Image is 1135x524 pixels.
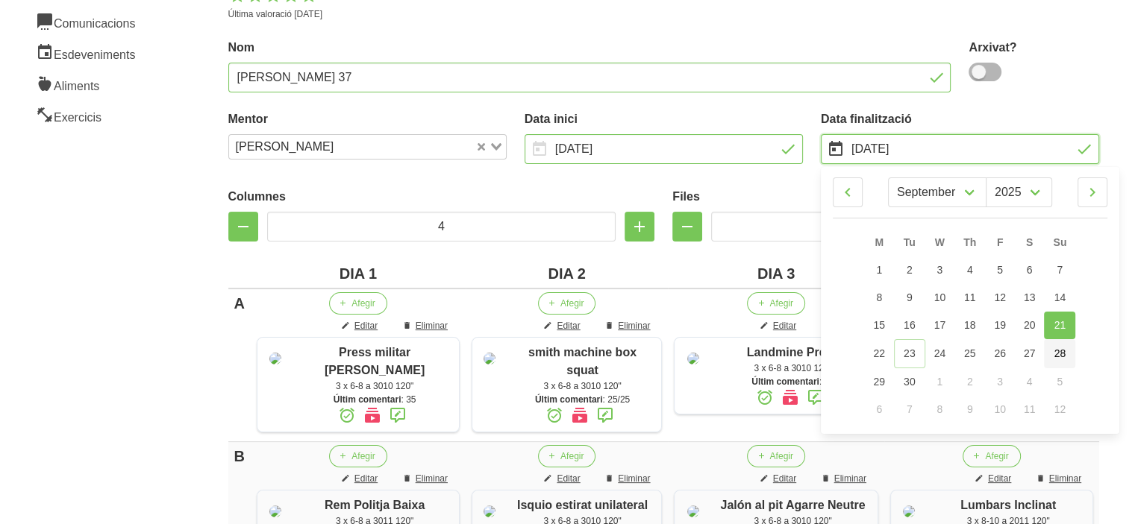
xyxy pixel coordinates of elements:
[1057,264,1063,276] span: 7
[876,403,882,415] span: 6
[769,297,792,310] span: Afegir
[812,315,878,337] button: Eliminar
[934,319,946,331] span: 17
[339,138,474,156] input: Search for option
[747,445,804,467] button: Afegir
[876,291,882,303] span: 8
[1044,284,1075,312] a: 14
[1026,236,1033,248] span: S
[234,292,245,315] div: A
[904,376,916,388] span: 30
[876,264,882,276] span: 1
[1024,291,1036,303] span: 13
[332,315,390,337] button: Editar
[560,297,584,310] span: Afegir
[904,347,916,359] span: 23
[534,467,592,490] button: Editar
[967,403,973,415] span: 9
[325,346,425,376] span: Press militar [PERSON_NAME]
[595,315,662,337] button: Eliminar
[964,347,976,359] span: 25
[963,236,976,248] span: Th
[967,376,973,388] span: 2
[393,467,460,490] button: Eliminar
[27,6,148,37] a: Comunicacions
[751,376,819,387] strong: Últim comentari
[773,472,796,485] span: Editar
[232,138,338,156] span: [PERSON_NAME]
[511,379,654,393] div: 3 x 6-8 a 3010 120"
[821,110,1099,128] label: Data finalització
[925,312,955,339] a: 17
[964,319,976,331] span: 18
[925,256,955,284] a: 3
[997,236,1004,248] span: F
[27,100,148,131] a: Exercicis
[864,284,894,312] a: 8
[967,264,973,276] span: 4
[1015,312,1045,339] a: 20
[1057,376,1063,388] span: 5
[873,347,885,359] span: 22
[751,467,808,490] button: Editar
[674,262,878,285] div: DIA 3
[716,375,870,388] div: : 20
[228,7,1100,21] p: Última valoració [DATE]
[834,472,866,485] span: Eliminar
[1044,256,1075,284] a: 7
[538,292,595,315] button: Afegir
[557,319,580,332] span: Editar
[618,319,650,332] span: Eliminar
[618,472,650,485] span: Eliminar
[329,292,387,315] button: Afegir
[994,347,1006,359] span: 26
[329,445,387,467] button: Afegir
[1015,256,1045,284] a: 6
[934,347,946,359] span: 24
[298,379,451,393] div: 3 x 6-8 a 3010 120"
[969,39,1099,57] label: Arxivat?
[963,445,1020,467] button: Afegir
[257,262,460,285] div: DIA 1
[1054,319,1066,331] span: 21
[1054,347,1066,359] span: 28
[354,472,378,485] span: Editar
[773,319,796,332] span: Editar
[907,291,913,303] span: 9
[747,346,839,359] span: Landmine Press
[954,339,985,368] a: 25
[985,339,1015,368] a: 26
[985,312,1015,339] a: 19
[937,376,942,388] span: 1
[269,505,281,517] img: 8ea60705-12ae-42e8-83e1-4ba62b1261d5%2Factivities%2F21989-rem-politja-baixa-jpg.jpg
[334,394,401,405] strong: Últim comentari
[298,393,451,406] div: : 35
[560,449,584,463] span: Afegir
[393,315,460,337] button: Eliminar
[1024,403,1036,415] span: 11
[484,505,495,517] img: 8ea60705-12ae-42e8-83e1-4ba62b1261d5%2Factivities%2Funilateral%20leg%20curl.jpg
[1027,376,1033,388] span: 4
[985,284,1015,312] a: 12
[228,39,951,57] label: Nom
[720,499,865,511] span: Jalón al pit Agarre Neutre
[894,368,925,396] a: 30
[954,256,985,284] a: 4
[1044,339,1075,368] a: 28
[528,346,637,376] span: smith machine box squat
[864,312,894,339] a: 15
[535,394,603,405] strong: Últim comentari
[988,472,1011,485] span: Editar
[904,236,916,248] span: Tu
[812,467,878,490] button: Eliminar
[228,188,655,206] label: Columnes
[894,339,925,368] a: 23
[935,236,945,248] span: W
[1015,284,1045,312] a: 13
[997,264,1003,276] span: 5
[1027,264,1033,276] span: 6
[937,264,942,276] span: 3
[687,505,699,517] img: 8ea60705-12ae-42e8-83e1-4ba62b1261d5%2Factivities%2F31598-jalon-al-pit-neutre-png.png
[351,449,375,463] span: Afegir
[769,449,792,463] span: Afegir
